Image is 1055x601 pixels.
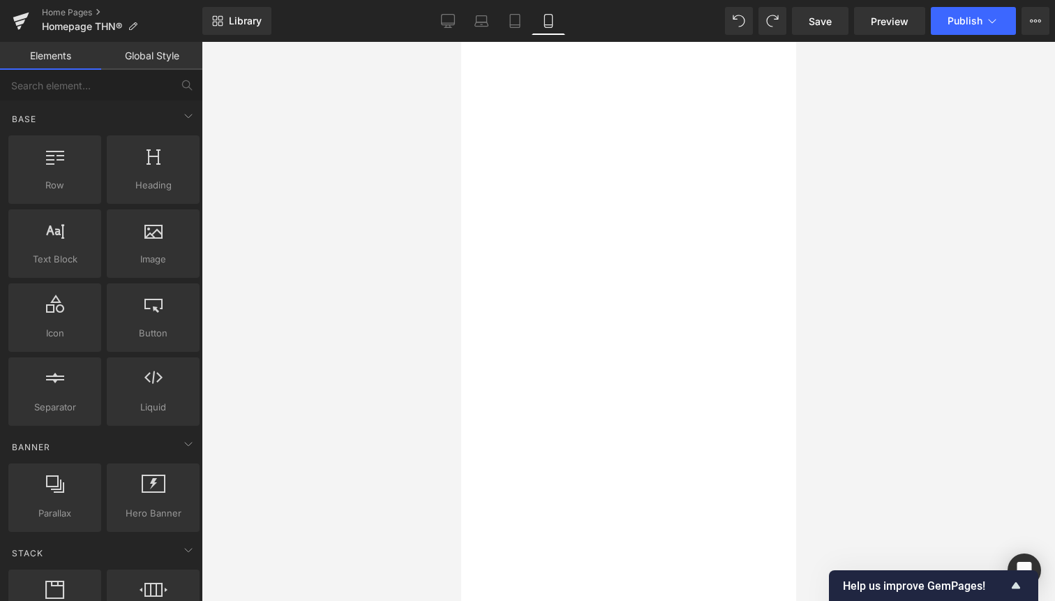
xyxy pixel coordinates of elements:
a: Laptop [465,7,498,35]
span: Image [111,252,195,267]
span: Homepage THN® [42,21,122,32]
span: Library [229,15,262,27]
a: Desktop [431,7,465,35]
div: Open Intercom Messenger [1008,554,1041,587]
button: Redo [758,7,786,35]
span: Hero Banner [111,506,195,521]
a: New Library [202,7,271,35]
span: Base [10,112,38,126]
button: Show survey - Help us improve GemPages! [843,577,1024,594]
a: Tablet [498,7,532,35]
span: Heading [111,178,195,193]
button: Publish [931,7,1016,35]
a: Preview [854,7,925,35]
button: More [1022,7,1049,35]
span: Icon [13,326,97,341]
a: Global Style [101,42,202,70]
button: Undo [725,7,753,35]
span: Stack [10,547,45,560]
span: Button [111,326,195,341]
span: Save [809,14,832,29]
span: Liquid [111,400,195,415]
span: Publish [948,15,982,27]
span: Row [13,178,97,193]
span: Parallax [13,506,97,521]
span: Separator [13,400,97,415]
a: Mobile [532,7,565,35]
a: Home Pages [42,7,202,18]
span: Help us improve GemPages! [843,579,1008,593]
span: Preview [871,14,908,29]
span: Banner [10,440,52,454]
span: Text Block [13,252,97,267]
